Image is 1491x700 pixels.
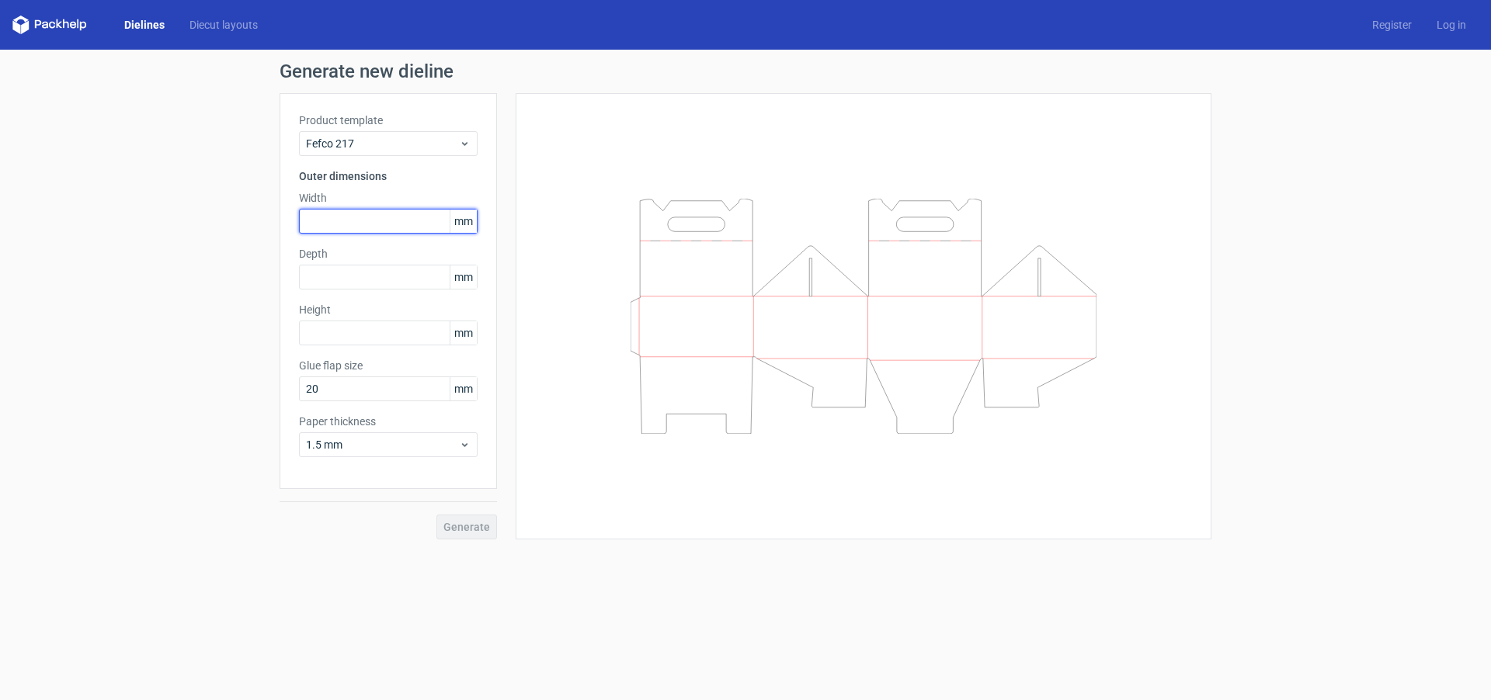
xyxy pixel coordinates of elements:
h3: Outer dimensions [299,168,478,184]
span: mm [450,321,477,345]
h1: Generate new dieline [280,62,1211,81]
label: Depth [299,246,478,262]
a: Log in [1424,17,1479,33]
label: Glue flap size [299,358,478,373]
a: Register [1360,17,1424,33]
span: Fefco 217 [306,136,459,151]
label: Height [299,302,478,317]
label: Width [299,190,478,206]
label: Paper thickness [299,414,478,429]
label: Product template [299,113,478,128]
span: 1.5 mm [306,437,459,452]
span: mm [450,265,477,289]
a: Diecut layouts [177,17,270,33]
span: mm [450,210,477,233]
a: Dielines [112,17,177,33]
span: mm [450,377,477,400]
